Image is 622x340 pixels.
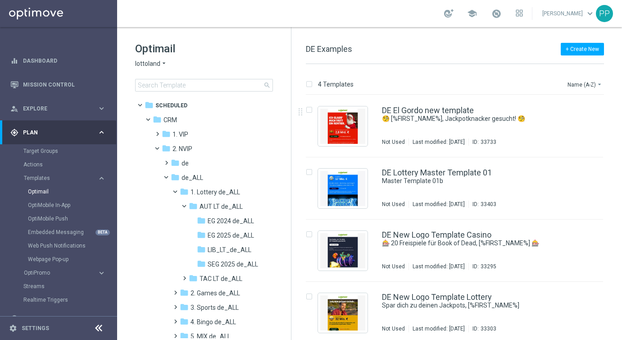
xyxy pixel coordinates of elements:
a: Settings [22,326,49,331]
div: Optimail [28,185,116,198]
div: 33303 [481,325,496,332]
img: 33295.jpeg [320,233,365,268]
span: Templates [24,175,88,181]
div: Last modified: [DATE] [409,325,468,332]
span: EG 2025 de_ALL [208,231,254,239]
i: folder [189,274,198,283]
span: de_ALL [182,174,203,182]
button: person_search Explore keyboard_arrow_right [10,105,106,112]
span: lottoland [135,60,160,68]
div: Webpage Pop-up [28,253,116,266]
span: school [467,9,477,18]
div: PP [596,5,613,22]
div: Not Used [382,138,405,146]
i: folder [171,158,180,167]
button: OptiPromo keyboard_arrow_right [23,269,106,276]
span: 1. Lottery de_ALL [191,188,240,196]
button: gps_fixed Plan keyboard_arrow_right [10,129,106,136]
i: folder [197,259,206,268]
div: Templates [23,171,116,266]
div: OptiMobile In-App [28,198,116,212]
span: SEG 2025 de_ALL [208,260,258,268]
a: Dashboard [23,49,106,73]
div: Not Used [382,325,405,332]
span: 4. Bingo de_ALL [191,318,236,326]
i: gps_fixed [10,129,18,137]
div: 🧐 [%FIRST_NAME%], Jackpotknacker gesucht! 🧐 [382,115,565,123]
div: Target Groups [23,144,116,158]
i: settings [9,324,17,332]
div: Last modified: [DATE] [409,263,468,270]
h1: Optimail [135,41,273,56]
div: Press SPACE to select this row. [297,220,620,282]
button: lottoland arrow_drop_down [135,60,168,68]
i: folder [180,303,189,312]
div: Templates [24,175,97,181]
a: OptiMobile Push [28,215,94,222]
i: equalizer [10,57,18,65]
a: Webpage Pop-up [28,256,94,263]
a: DE New Logo Template Lottery [382,293,492,301]
div: Last modified: [DATE] [409,138,468,146]
a: 🧐 [%FIRST_NAME%], Jackpotknacker gesucht! 🧐 [382,115,545,123]
i: keyboard_arrow_right [97,269,106,277]
button: Name (A-Z)arrow_drop_down [567,79,604,90]
button: play_circle_outline Execute keyboard_arrow_right [10,315,106,322]
div: Last modified: [DATE] [409,201,468,208]
div: ID: [468,201,496,208]
div: OptiMobile Push [28,212,116,225]
div: Actions [23,158,116,171]
div: ID: [468,325,496,332]
span: 2. NVIP [173,145,192,153]
i: folder [180,288,189,297]
a: Streams [23,283,94,290]
span: 3. Sports de_ALL [191,303,239,312]
div: Dashboard [10,49,106,73]
a: Target Groups [23,147,94,155]
div: Templates keyboard_arrow_right [23,175,106,182]
i: person_search [10,105,18,113]
a: OptiMobile In-App [28,202,94,209]
a: Mission Control [23,73,106,96]
div: 🎰 20 Freispiele für Book of Dead, [%FIRST_NAME%] 🎰 [382,239,565,248]
img: 33403.jpeg [320,171,365,206]
div: Embedded Messaging [28,225,116,239]
span: 2. Games de_ALL [191,289,240,297]
div: 33295 [481,263,496,270]
a: [PERSON_NAME]keyboard_arrow_down [541,7,596,20]
i: folder [145,101,154,110]
img: 33733.jpeg [320,109,365,144]
span: de [182,159,189,167]
i: folder [153,115,162,124]
div: Master Template 01b [382,177,565,185]
span: AUT LT de_ALL [200,202,243,211]
div: Explore [10,105,97,113]
div: BETA [95,230,110,235]
input: Search Template [135,79,273,92]
span: EG 2024 de_ALL [208,217,254,225]
a: Master Template 01b [382,177,545,185]
div: Not Used [382,201,405,208]
a: Actions [23,161,94,168]
i: folder [189,202,198,211]
div: OptiPromo [24,270,97,276]
div: Not Used [382,263,405,270]
span: 1. VIP [173,130,188,138]
span: DE Examples [306,44,352,54]
a: DE New Logo Template Casino [382,231,491,239]
i: keyboard_arrow_right [97,128,106,137]
i: folder [162,129,171,138]
button: Mission Control [10,81,106,88]
i: folder [171,173,180,182]
div: ID: [468,263,496,270]
a: Embedded Messaging [28,229,94,236]
i: keyboard_arrow_right [97,314,106,323]
div: 33403 [481,201,496,208]
span: TAC LT de_ALL [200,275,242,283]
div: Press SPACE to select this row. [297,95,620,157]
i: folder [180,317,189,326]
